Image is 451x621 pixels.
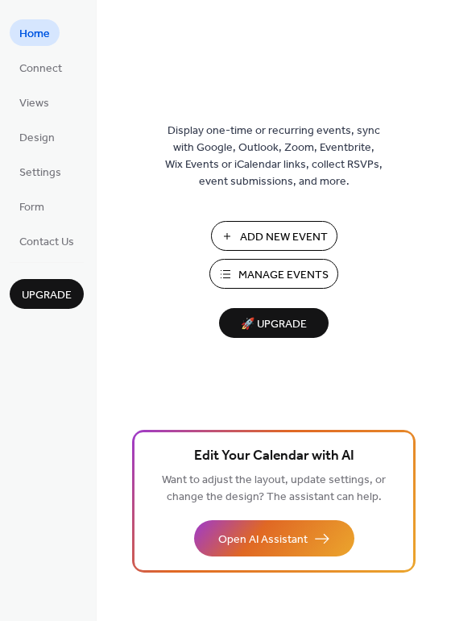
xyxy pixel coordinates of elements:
[10,193,54,219] a: Form
[19,234,74,251] span: Contact Us
[10,123,64,150] a: Design
[19,95,49,112] span: Views
[218,531,308,548] span: Open AI Assistant
[19,26,50,43] span: Home
[162,469,386,508] span: Want to adjust the layout, update settings, or change the design? The assistant can help.
[219,308,329,338] button: 🚀 Upgrade
[10,158,71,185] a: Settings
[19,130,55,147] span: Design
[240,229,328,246] span: Add New Event
[165,123,383,190] span: Display one-time or recurring events, sync with Google, Outlook, Zoom, Eventbrite, Wix Events or ...
[19,165,61,181] span: Settings
[194,520,354,556] button: Open AI Assistant
[22,287,72,304] span: Upgrade
[10,19,60,46] a: Home
[19,199,44,216] span: Form
[10,89,59,115] a: Views
[194,445,354,468] span: Edit Your Calendar with AI
[238,267,329,284] span: Manage Events
[19,60,62,77] span: Connect
[211,221,337,251] button: Add New Event
[209,259,338,289] button: Manage Events
[10,279,84,309] button: Upgrade
[10,227,84,254] a: Contact Us
[229,314,319,336] span: 🚀 Upgrade
[10,54,72,81] a: Connect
